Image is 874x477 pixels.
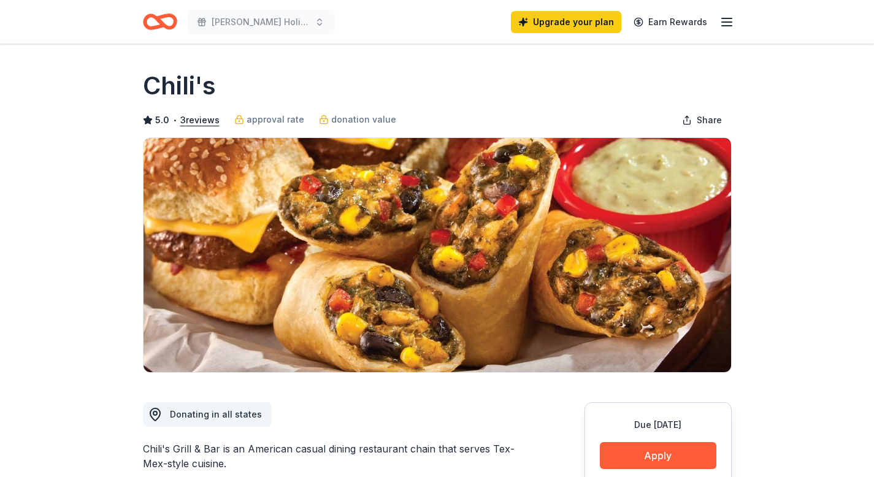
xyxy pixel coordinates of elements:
button: 3reviews [180,113,220,128]
a: Home [143,7,177,36]
span: 5.0 [155,113,169,128]
button: [PERSON_NAME] Holiday Gala [187,10,334,34]
a: Earn Rewards [626,11,715,33]
a: donation value [319,112,396,127]
span: donation value [331,112,396,127]
span: Donating in all states [170,409,262,419]
div: Chili's Grill & Bar is an American casual dining restaurant chain that serves Tex-Mex-style cuisine. [143,441,526,471]
button: Share [672,108,732,132]
a: Upgrade your plan [511,11,621,33]
span: Share [697,113,722,128]
h1: Chili's [143,69,216,103]
a: approval rate [234,112,304,127]
button: Apply [600,442,716,469]
span: • [172,115,177,125]
img: Image for Chili's [144,138,731,372]
span: approval rate [247,112,304,127]
div: Due [DATE] [600,418,716,432]
span: [PERSON_NAME] Holiday Gala [212,15,310,29]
